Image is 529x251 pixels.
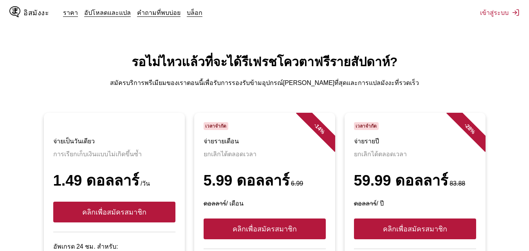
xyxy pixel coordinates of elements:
font: จ่ายรายปี [354,138,379,144]
font: อัพเกรด 24 ชม. สำหรับ: [53,243,118,250]
font: /วัน [141,180,150,187]
font: คลิกเพื่อสมัครสมาชิก [233,225,297,233]
font: ยกเลิกได้ตลอดเวลา [204,151,256,157]
font: - [312,122,318,128]
button: คลิกเพื่อสมัครสมาชิก [204,218,326,239]
font: / เดือน [226,200,244,207]
font: / ปี [377,200,384,207]
font: เข้าสู่ระบบ [480,9,509,16]
font: การเรียกเก็บเงินแบบไม่เกิดขึ้นซ้ำ [53,151,142,157]
font: 14 [314,123,323,132]
a: โลโก้ IsMangaอิสมังงะ [9,6,63,19]
font: สมัครบริการพรีเมียมของเราตอนนี้เพื่อรับการรองรับข้ามอุปกรณ์[PERSON_NAME]ที่สุดและการแปลมังงะที่รว... [110,79,419,86]
a: คำถามที่พบบ่อย [137,9,181,16]
font: 59.99 ดอลลาร์ [354,172,448,189]
button: คลิกเพื่อสมัครสมาชิก [53,202,175,222]
font: คลิกเพื่อสมัครสมาชิก [82,208,146,216]
img: โลโก้ IsManga [9,6,20,17]
font: ยกเลิกได้ตลอดเวลา [354,151,407,157]
font: เวลาจำกัด [205,123,226,129]
font: % [318,127,326,135]
font: - [463,122,469,128]
font: จ่ายรายเดือน [204,138,239,144]
button: คลิกเพื่อสมัครสมาชิก [354,218,476,239]
font: จ่ายเป็นวันเดียว [53,138,95,144]
font: 5.99 ดอลลาร์ [204,172,290,189]
a: บล็อก [187,9,202,16]
font: 28 [464,123,473,132]
font: คลิกเพื่อสมัครสมาชิก [383,225,447,233]
font: รอไม่ไหวแล้วที่จะได้รีเฟรชโควตาฟรีรายสัปดาห์? [132,55,398,69]
font: % [469,127,477,135]
img: ออกจากระบบ [512,9,520,16]
button: เข้าสู่ระบบ [480,8,520,18]
a: ราคา [63,9,78,16]
a: อัปโหลดและแปล [84,9,131,16]
font: เวลาจำกัด [356,123,377,129]
font: อิสมังงะ [23,9,49,16]
font: 1.49 ดอลลาร์ [53,172,139,189]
